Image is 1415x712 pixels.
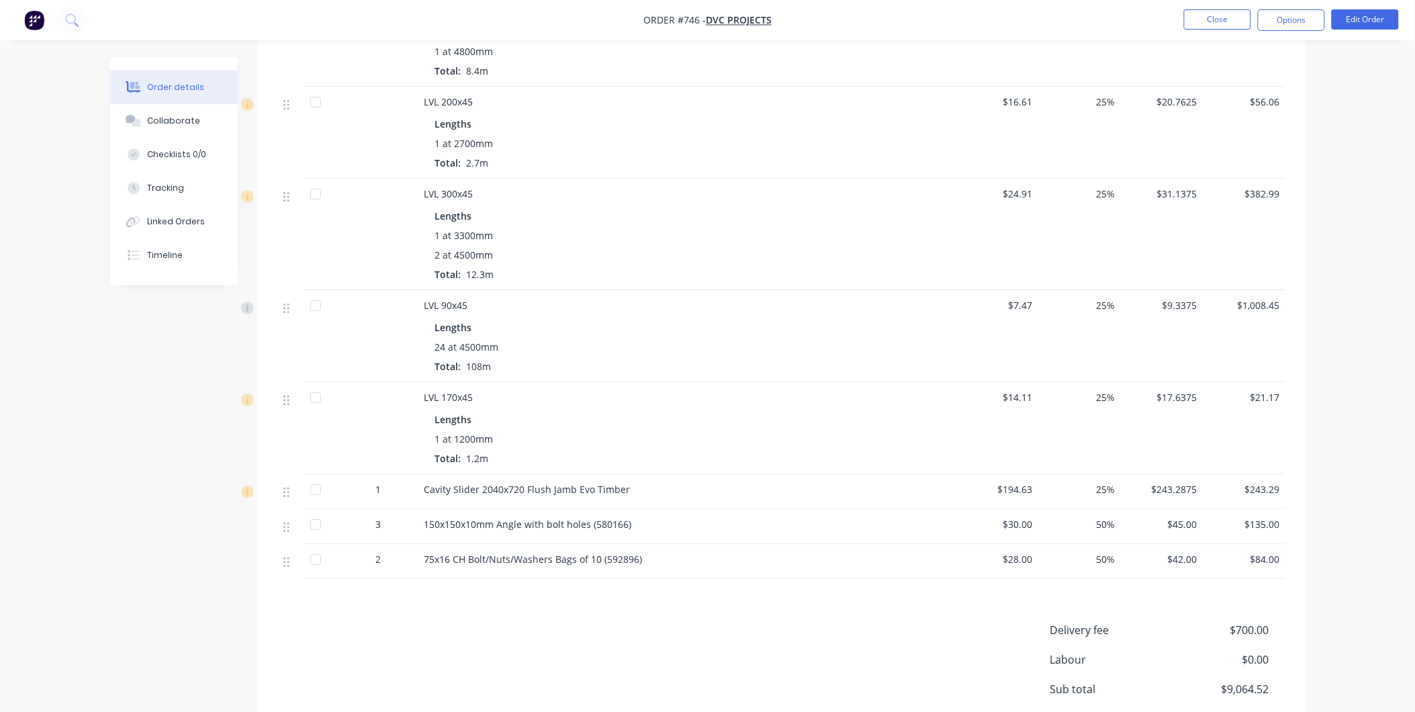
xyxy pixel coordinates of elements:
button: Timeline [110,238,238,272]
div: Order details [147,81,204,93]
span: 3 [376,517,381,531]
span: 25% [1044,95,1115,109]
span: 2 at 4500mm [435,248,494,262]
a: DVC Projects [706,14,772,27]
div: Checklists 0/0 [147,148,206,161]
span: $135.00 [1208,517,1280,531]
span: $1,008.45 [1208,298,1280,312]
span: $7.47 [962,298,1034,312]
div: Linked Orders [147,216,205,228]
span: LVL 90x45 [424,299,468,312]
span: $30.00 [962,517,1034,531]
span: $9,064.52 [1169,681,1269,697]
span: $21.17 [1208,390,1280,404]
div: Collaborate [147,115,200,127]
span: Lengths [435,320,472,335]
span: Total: [435,452,461,465]
span: $17.6375 [1126,390,1198,404]
button: Checklists 0/0 [110,138,238,171]
img: Factory [24,10,44,30]
span: $84.00 [1208,552,1280,566]
span: Total: [435,360,461,373]
span: Total: [435,268,461,281]
span: 1 at 3300mm [435,228,494,242]
span: LVL 200x45 [424,95,473,108]
span: 1 at 1200mm [435,432,494,446]
span: $45.00 [1126,517,1198,531]
span: 2.7m [461,157,494,169]
span: $243.2875 [1126,482,1198,496]
span: Lengths [435,412,472,427]
span: $9.3375 [1126,298,1198,312]
span: 1.2m [461,452,494,465]
button: Collaborate [110,104,238,138]
span: $56.06 [1208,95,1280,109]
span: $382.99 [1208,187,1280,201]
span: Total: [435,157,461,169]
span: 108m [461,360,497,373]
span: 50% [1044,517,1115,531]
span: $194.63 [962,482,1034,496]
span: 150x150x10mm Angle with bolt holes (580166) [424,518,632,531]
span: 25% [1044,390,1115,404]
span: $243.29 [1208,482,1280,496]
span: 1 at 2700mm [435,136,494,150]
span: $31.1375 [1126,187,1198,201]
span: 2 [376,552,381,566]
span: 1 [376,482,381,496]
span: 24 at 4500mm [435,340,499,354]
span: LVL 170x45 [424,391,473,404]
span: $700.00 [1169,622,1269,638]
span: Total: [435,64,461,77]
span: $24.91 [962,187,1034,201]
button: Linked Orders [110,205,238,238]
button: Order details [110,71,238,104]
span: $20.7625 [1126,95,1198,109]
span: 75x16 CH Bolt/Nuts/Washers Bags of 10 (592896) [424,553,643,566]
span: 50% [1044,552,1115,566]
button: Options [1258,9,1325,31]
span: 12.3m [461,268,500,281]
span: Sub total [1050,681,1170,697]
span: $0.00 [1169,652,1269,668]
span: 25% [1044,298,1115,312]
div: Timeline [147,249,183,261]
span: $14.11 [962,390,1034,404]
button: Tracking [110,171,238,205]
button: Edit Order [1332,9,1399,30]
button: Close [1184,9,1251,30]
span: 25% [1044,187,1115,201]
span: 25% [1044,482,1115,496]
span: Cavity Slider 2040x720 Flush Jamb Evo Timber [424,483,631,496]
span: Delivery fee [1050,622,1170,638]
span: 8.4m [461,64,494,77]
span: $16.61 [962,95,1034,109]
span: Labour [1050,652,1170,668]
span: Lengths [435,117,472,131]
div: Tracking [147,182,184,194]
span: $42.00 [1126,552,1198,566]
span: $28.00 [962,552,1034,566]
span: Order #746 - [643,14,706,27]
span: 1 at 4800mm [435,44,494,58]
span: LVL 300x45 [424,187,473,200]
span: Lengths [435,209,472,223]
